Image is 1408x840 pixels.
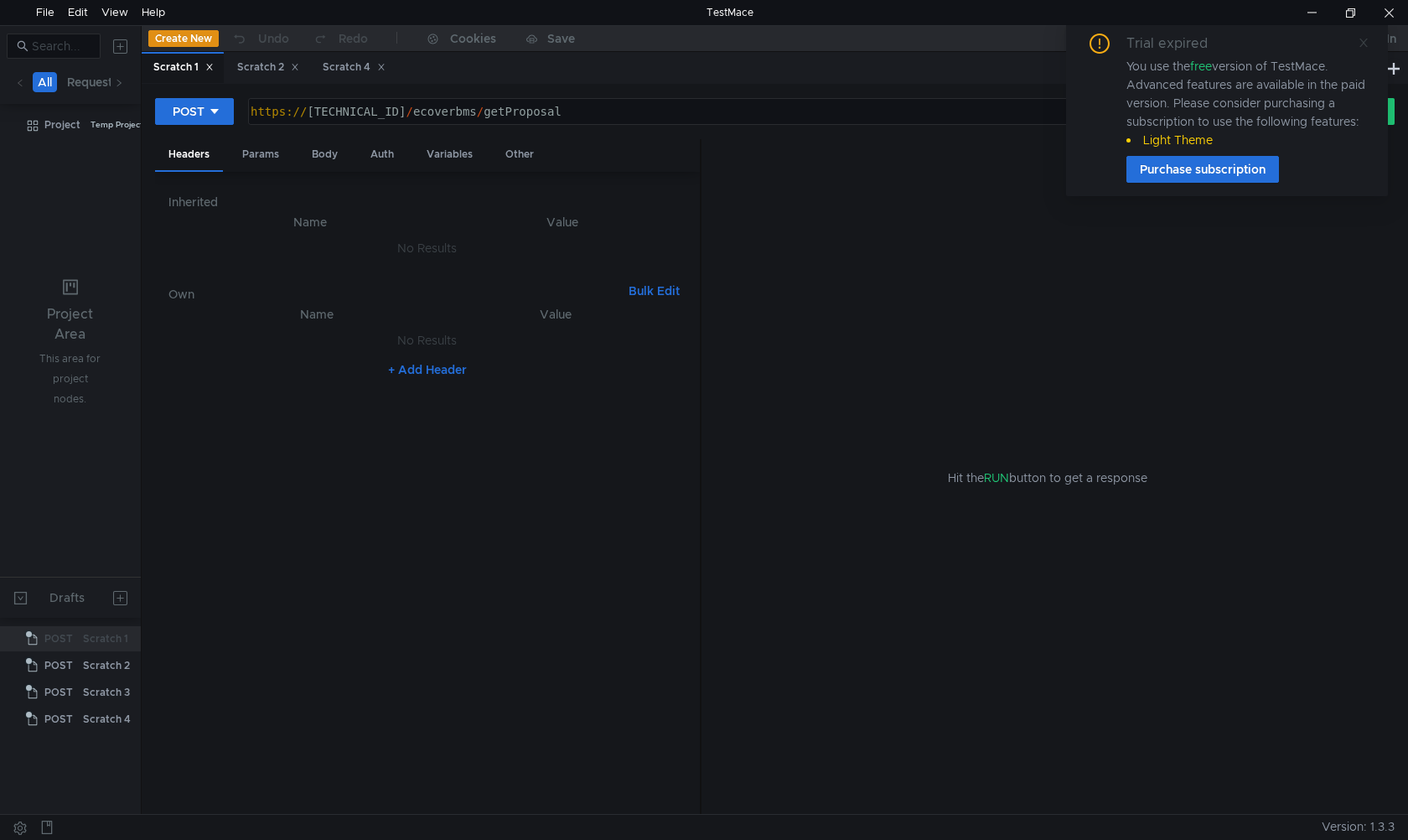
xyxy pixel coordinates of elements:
[44,112,80,137] div: Project
[33,72,57,92] button: All
[984,470,1009,485] span: RUN
[323,59,386,76] div: Scratch 4
[339,29,368,49] div: Redo
[168,192,686,212] h6: Inherited
[622,281,686,301] button: Bulk Edit
[44,680,73,705] span: POST
[413,139,486,170] div: Variables
[155,139,223,172] div: Headers
[195,304,438,324] th: Name
[168,284,622,304] h6: Own
[547,33,575,44] div: Save
[44,626,73,651] span: POST
[381,360,474,380] button: + Add Header
[148,30,219,47] button: Create New
[83,707,131,732] div: Scratch 4
[258,29,289,49] div: Undo
[1322,815,1395,839] span: Version: 1.3.3
[438,212,686,232] th: Value
[219,26,301,51] button: Undo
[83,680,130,705] div: Scratch 3
[948,469,1147,487] span: Hit the button to get a response
[44,653,73,678] span: POST
[32,37,91,55] input: Search...
[492,139,547,170] div: Other
[237,59,299,76] div: Scratch 2
[298,139,351,170] div: Body
[1126,156,1279,183] button: Purchase subscription
[83,626,128,651] div: Scratch 1
[182,212,439,232] th: Name
[1126,34,1228,54] div: Trial expired
[1126,131,1368,149] li: Light Theme
[155,98,234,125] button: POST
[83,653,130,678] div: Scratch 2
[1190,59,1212,74] span: free
[450,29,496,49] div: Cookies
[397,333,457,348] nz-embed-empty: No Results
[49,588,85,608] div: Drafts
[91,112,143,137] div: Temp Project
[301,26,380,51] button: Redo
[153,59,214,76] div: Scratch 1
[357,139,407,170] div: Auth
[438,304,673,324] th: Value
[173,102,204,121] div: POST
[44,707,73,732] span: POST
[62,72,123,92] button: Requests
[1126,57,1368,149] div: You use the version of TestMace. Advanced features are available in the paid version. Please cons...
[229,139,292,170] div: Params
[397,241,457,256] nz-embed-empty: No Results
